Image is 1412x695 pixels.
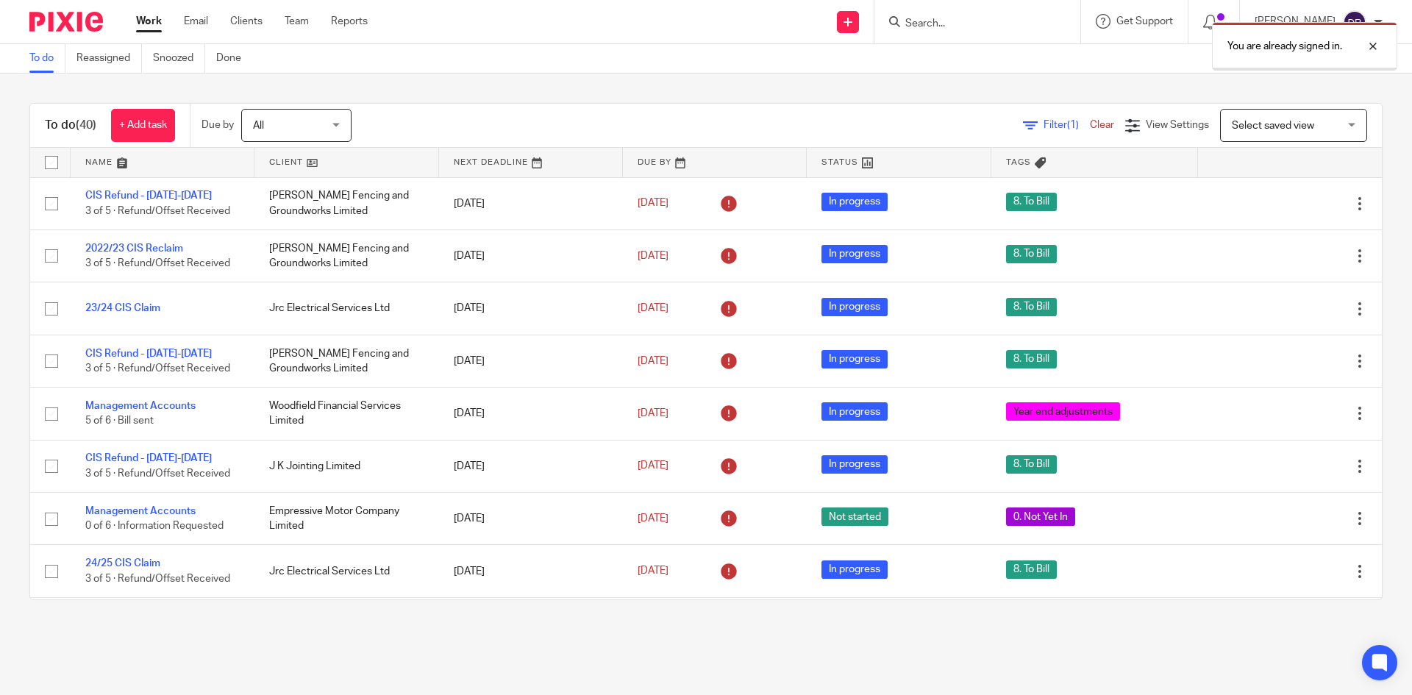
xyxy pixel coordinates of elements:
span: (1) [1067,120,1079,130]
a: To do [29,44,65,73]
span: 3 of 5 · Refund/Offset Received [85,574,230,584]
span: In progress [821,560,888,579]
a: Management Accounts [85,506,196,516]
span: In progress [821,402,888,421]
span: 8. To Bill [1006,298,1057,316]
a: 23/24 CIS Claim [85,303,160,313]
a: Email [184,14,208,29]
span: 8. To Bill [1006,560,1057,579]
td: [PERSON_NAME] Fencing and Groundworks Limited [254,177,438,229]
span: Select saved view [1232,121,1314,131]
span: 0. Not Yet In [1006,507,1075,526]
a: Snoozed [153,44,205,73]
a: CIS Refund - [DATE]-[DATE] [85,453,212,463]
span: 8. To Bill [1006,350,1057,368]
span: 3 of 5 · Refund/Offset Received [85,206,230,216]
span: 3 of 5 · Refund/Offset Received [85,258,230,268]
a: CIS Refund - [DATE]-[DATE] [85,190,212,201]
span: [DATE] [638,356,668,366]
td: [PERSON_NAME] Fencing and Groundworks Limited [254,229,438,282]
td: [DATE] [439,545,623,597]
span: Year end adjustments [1006,402,1120,421]
span: 8. To Bill [1006,455,1057,474]
span: 8. To Bill [1006,193,1057,211]
a: 24/25 CIS Claim [85,558,160,569]
h1: To do [45,118,96,133]
img: svg%3E [1343,10,1366,34]
span: All [253,121,264,131]
span: 3 of 5 · Refund/Offset Received [85,363,230,374]
td: [DATE] [439,229,623,282]
td: Jrc Electrical Services Ltd [254,545,438,597]
span: [DATE] [638,566,668,576]
a: 2022/23 CIS Reclaim [85,243,183,254]
span: View Settings [1146,120,1209,130]
span: Not started [821,507,888,526]
a: Management Accounts [85,401,196,411]
a: Reports [331,14,368,29]
a: Team [285,14,309,29]
span: In progress [821,455,888,474]
a: + Add task [111,109,175,142]
span: Filter [1044,120,1090,130]
span: In progress [821,298,888,316]
a: Clear [1090,120,1114,130]
td: Madola Energy Ltd [254,597,438,649]
span: [DATE] [638,199,668,209]
td: [DATE] [439,177,623,229]
span: [DATE] [638,303,668,313]
p: You are already signed in. [1227,39,1342,54]
td: Jrc Electrical Services Ltd [254,282,438,335]
td: Empressive Motor Company Limited [254,493,438,545]
a: Clients [230,14,263,29]
a: Reassigned [76,44,142,73]
span: In progress [821,193,888,211]
span: 3 of 5 · Refund/Offset Received [85,468,230,479]
td: [DATE] [439,388,623,440]
td: [DATE] [439,335,623,387]
a: CIS Refund - [DATE]-[DATE] [85,349,212,359]
span: [DATE] [638,251,668,261]
span: In progress [821,350,888,368]
span: (40) [76,119,96,131]
td: Woodfield Financial Services Limited [254,388,438,440]
span: 8. To Bill [1006,245,1057,263]
td: [DATE] [439,282,623,335]
td: [PERSON_NAME] Fencing and Groundworks Limited [254,335,438,387]
span: [DATE] [638,461,668,471]
td: J K Jointing Limited [254,440,438,492]
span: Tags [1006,158,1031,166]
span: 0 of 6 · Information Requested [85,521,224,531]
td: [DATE] [439,493,623,545]
img: Pixie [29,12,103,32]
span: [DATE] [638,513,668,524]
p: Due by [202,118,234,132]
span: In progress [821,245,888,263]
td: [DATE] [439,440,623,492]
td: [DATE] [439,597,623,649]
a: Done [216,44,252,73]
a: Work [136,14,162,29]
span: [DATE] [638,408,668,418]
span: 5 of 6 · Bill sent [85,416,154,427]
